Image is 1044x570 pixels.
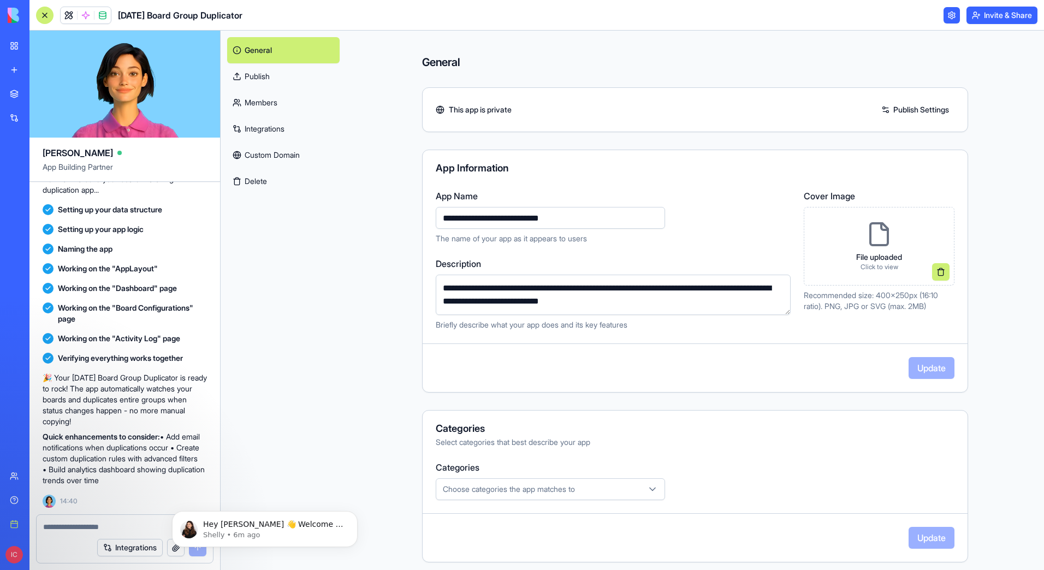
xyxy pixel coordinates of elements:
span: Working on the "Dashboard" page [58,283,177,294]
div: Categories [436,424,954,434]
a: Publish Settings [876,101,954,118]
button: Integrations [97,539,163,556]
label: Description [436,257,791,270]
span: Setting up your app logic [58,224,144,235]
span: IC [5,546,23,563]
label: Cover Image [804,189,954,203]
button: Choose categories the app matches to [436,478,665,500]
p: Click to view [856,263,902,271]
span: This app is private [449,104,512,115]
p: The name of your app as it appears to users [436,233,791,244]
div: Select categories that best describe your app [436,437,954,448]
img: Ella_00000_wcx2te.png [43,495,56,508]
iframe: Intercom notifications message [156,488,374,565]
button: Delete [227,168,340,194]
span: Working on the "Activity Log" page [58,333,180,344]
span: Setting up your data structure [58,204,162,215]
span: Working on the "AppLayout" [58,263,158,274]
label: App Name [436,189,791,203]
a: Members [227,90,340,116]
img: logo [8,8,75,23]
button: Invite & Share [966,7,1037,24]
strong: Quick enhancements to consider: [43,432,160,441]
label: Categories [436,461,954,474]
a: Integrations [227,116,340,142]
p: Briefly describe what your app does and its key features [436,319,791,330]
a: Custom Domain [227,142,340,168]
span: [PERSON_NAME] [43,146,113,159]
div: App Information [436,163,954,173]
p: Recommended size: 400x250px (16:10 ratio). PNG, JPG or SVG (max. 2MB) [804,290,954,312]
h4: General [422,55,968,70]
h1: [DATE] Board Group Duplicator [118,9,242,22]
span: Working on the "Board Configurations" page [58,302,207,324]
p: File uploaded [856,252,902,263]
div: File uploadedClick to view [804,207,954,286]
p: • Add email notifications when duplications occur • Create custom duplication rules with advanced... [43,431,207,486]
p: 🎉 Your [DATE] Board Group Duplicator is ready to rock! The app automatically watches your boards ... [43,372,207,427]
a: Publish [227,63,340,90]
span: Verifying everything works together [58,353,183,364]
span: Naming the app [58,244,112,254]
span: App Building Partner [43,162,207,181]
span: Choose categories the app matches to [443,484,575,495]
a: General [227,37,340,63]
span: 14:40 [60,497,78,506]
